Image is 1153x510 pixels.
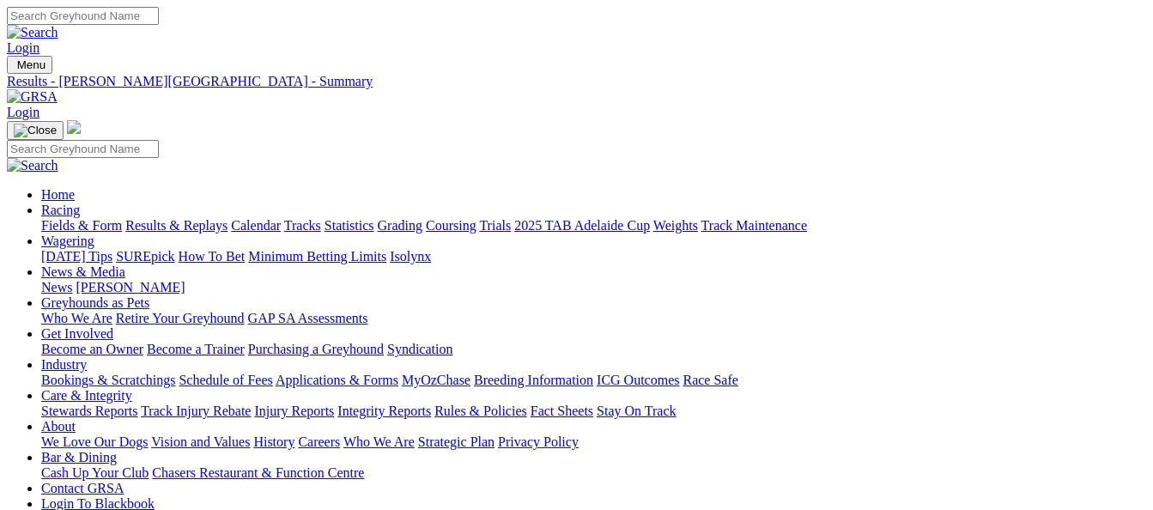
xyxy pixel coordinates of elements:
img: logo-grsa-white.png [67,120,81,134]
span: Menu [17,58,46,71]
div: Care & Integrity [41,404,1146,419]
a: Strategic Plan [418,434,495,449]
a: Home [41,187,75,202]
div: About [41,434,1146,450]
a: Track Maintenance [701,218,807,233]
a: Track Injury Rebate [141,404,251,418]
a: About [41,419,76,434]
a: Trials [479,218,511,233]
img: Search [7,25,58,40]
a: Become a Trainer [147,342,245,356]
a: Fields & Form [41,218,122,233]
a: Greyhounds as Pets [41,295,149,310]
a: How To Bet [179,249,246,264]
a: History [253,434,294,449]
a: Rules & Policies [434,404,527,418]
a: Bookings & Scratchings [41,373,175,387]
img: GRSA [7,89,58,105]
a: Login [7,105,39,119]
div: Get Involved [41,342,1146,357]
img: Close [14,124,57,137]
a: Integrity Reports [337,404,431,418]
a: Contact GRSA [41,481,124,495]
a: Who We Are [41,311,112,325]
a: MyOzChase [402,373,470,387]
a: Stewards Reports [41,404,137,418]
a: We Love Our Dogs [41,434,148,449]
a: Chasers Restaurant & Function Centre [152,465,364,480]
a: [PERSON_NAME] [76,280,185,294]
a: Login [7,40,39,55]
a: Statistics [325,218,374,233]
a: Schedule of Fees [179,373,272,387]
a: Results - [PERSON_NAME][GEOGRAPHIC_DATA] - Summary [7,74,1146,89]
button: Toggle navigation [7,121,64,140]
div: Bar & Dining [41,465,1146,481]
a: Retire Your Greyhound [116,311,245,325]
a: Race Safe [683,373,737,387]
a: Care & Integrity [41,388,132,403]
a: News [41,280,72,294]
a: Bar & Dining [41,450,117,464]
div: Wagering [41,249,1146,264]
div: News & Media [41,280,1146,295]
a: Calendar [231,218,281,233]
a: [DATE] Tips [41,249,112,264]
a: Who We Are [343,434,415,449]
a: Wagering [41,234,94,248]
a: Tracks [284,218,321,233]
a: Privacy Policy [498,434,579,449]
a: Results & Replays [125,218,228,233]
a: Cash Up Your Club [41,465,149,480]
button: Toggle navigation [7,56,52,74]
a: GAP SA Assessments [248,311,368,325]
a: Grading [378,218,422,233]
a: ICG Outcomes [597,373,679,387]
a: Fact Sheets [531,404,593,418]
a: SUREpick [116,249,174,264]
a: Applications & Forms [276,373,398,387]
a: Minimum Betting Limits [248,249,386,264]
a: Syndication [387,342,452,356]
img: Search [7,158,58,173]
a: Get Involved [41,326,113,341]
input: Search [7,7,159,25]
a: Become an Owner [41,342,143,356]
div: Greyhounds as Pets [41,311,1146,326]
div: Industry [41,373,1146,388]
a: Breeding Information [474,373,593,387]
a: Purchasing a Greyhound [248,342,384,356]
div: Racing [41,218,1146,234]
a: News & Media [41,264,125,279]
a: Racing [41,203,80,217]
a: Isolynx [390,249,431,264]
a: Stay On Track [597,404,676,418]
a: 2025 TAB Adelaide Cup [514,218,650,233]
input: Search [7,140,159,158]
a: Injury Reports [254,404,334,418]
a: Careers [298,434,340,449]
a: Vision and Values [151,434,250,449]
a: Weights [653,218,698,233]
a: Industry [41,357,87,372]
a: Coursing [426,218,476,233]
